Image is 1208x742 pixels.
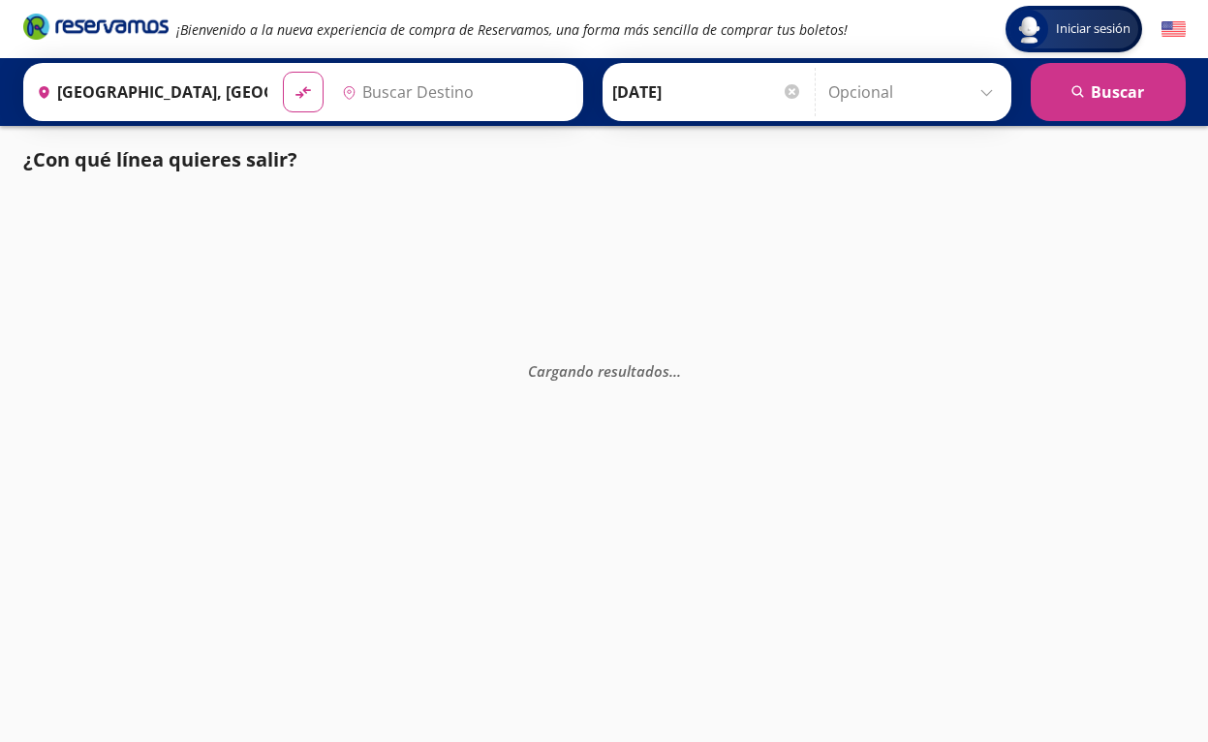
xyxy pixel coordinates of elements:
input: Opcional [828,68,1002,116]
span: . [677,361,681,381]
em: ¡Bienvenido a la nueva experiencia de compra de Reservamos, una forma más sencilla de comprar tus... [176,20,848,39]
a: Brand Logo [23,12,169,46]
input: Buscar Origen [29,68,267,116]
input: Buscar Destino [334,68,573,116]
span: . [673,361,677,381]
em: Cargando resultados [528,361,681,381]
button: Buscar [1031,63,1186,121]
span: . [669,361,673,381]
span: Iniciar sesión [1048,19,1138,39]
p: ¿Con qué línea quieres salir? [23,145,297,174]
button: English [1162,17,1186,42]
i: Brand Logo [23,12,169,41]
input: Elegir Fecha [612,68,802,116]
